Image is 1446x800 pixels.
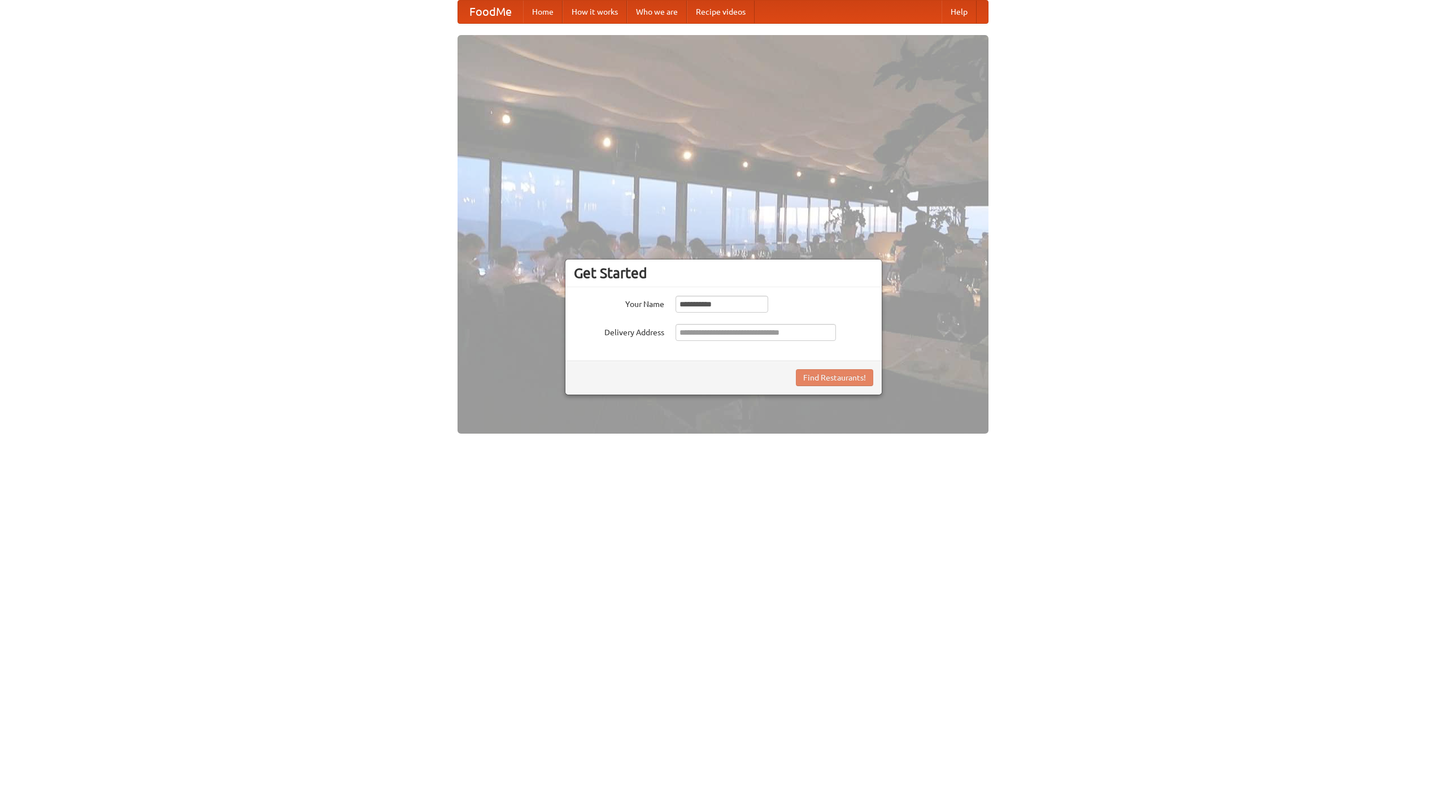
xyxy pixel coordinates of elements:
label: Delivery Address [574,324,664,338]
a: Home [523,1,563,23]
a: Who we are [627,1,687,23]
a: How it works [563,1,627,23]
a: Help [942,1,977,23]
button: Find Restaurants! [796,369,873,386]
a: Recipe videos [687,1,755,23]
label: Your Name [574,296,664,310]
a: FoodMe [458,1,523,23]
h3: Get Started [574,265,873,282]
